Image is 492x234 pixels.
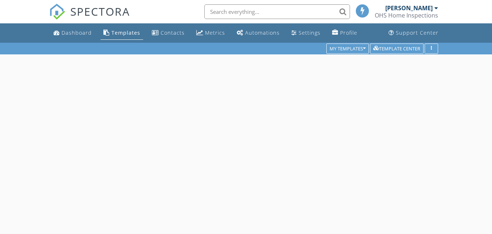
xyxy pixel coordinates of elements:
a: Dashboard [51,26,95,40]
a: Templates [101,26,143,40]
button: Template Center [370,43,424,54]
a: Company Profile [329,26,360,40]
div: My Templates [330,46,366,51]
span: SPECTORA [70,4,130,19]
div: [PERSON_NAME] [385,4,433,12]
div: Automations [245,29,280,36]
div: Template Center [373,46,420,51]
div: Metrics [205,29,225,36]
input: Search everything... [204,4,350,19]
a: Automations (Basic) [234,26,283,40]
a: SPECTORA [49,10,130,25]
div: Dashboard [62,29,92,36]
div: Settings [299,29,320,36]
div: OHS Home Inspections [375,12,438,19]
button: My Templates [326,43,369,54]
div: Support Center [396,29,438,36]
div: Contacts [161,29,185,36]
a: Template Center [370,45,424,51]
a: Contacts [149,26,188,40]
a: Metrics [193,26,228,40]
a: Settings [288,26,323,40]
img: The Best Home Inspection Software - Spectora [49,4,65,20]
div: Templates [111,29,140,36]
a: Support Center [386,26,441,40]
div: Profile [340,29,357,36]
